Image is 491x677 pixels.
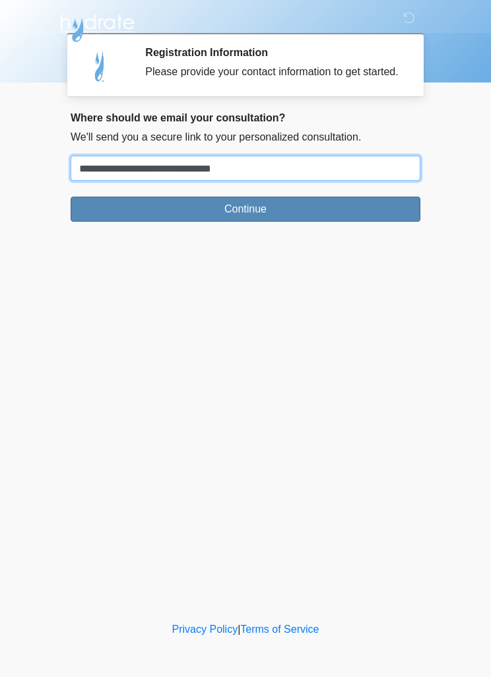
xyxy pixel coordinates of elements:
[71,112,420,124] h2: Where should we email your consultation?
[172,624,238,635] a: Privacy Policy
[57,10,137,43] img: Hydrate IV Bar - Scottsdale Logo
[145,64,401,80] div: Please provide your contact information to get started.
[81,46,120,86] img: Agent Avatar
[71,129,420,145] p: We'll send you a secure link to your personalized consultation.
[240,624,319,635] a: Terms of Service
[71,197,420,222] button: Continue
[238,624,240,635] a: |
